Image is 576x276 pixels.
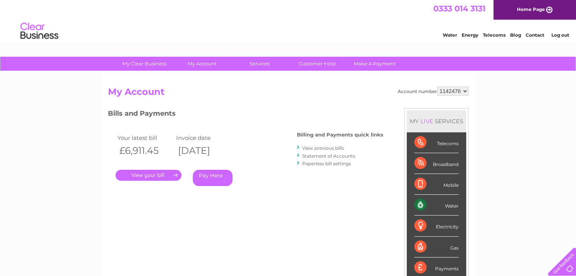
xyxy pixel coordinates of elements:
[228,57,291,71] a: Services
[419,118,435,125] div: LIVE
[116,143,174,158] th: £6,911.45
[414,195,459,216] div: Water
[108,108,383,121] h3: Bills and Payments
[414,132,459,153] div: Telecoms
[510,32,521,38] a: Blog
[398,87,468,96] div: Account number
[443,32,457,38] a: Water
[302,145,344,151] a: View previous bills
[414,153,459,174] div: Broadband
[414,174,459,195] div: Mobile
[302,161,351,166] a: Paperless bill settings
[174,143,233,158] th: [DATE]
[108,87,468,101] h2: My Account
[174,133,233,143] td: Invoice date
[297,132,383,138] h4: Billing and Payments quick links
[20,20,59,43] img: logo.png
[414,237,459,257] div: Gas
[113,57,176,71] a: My Clear Business
[414,216,459,236] div: Electricity
[483,32,506,38] a: Telecoms
[526,32,544,38] a: Contact
[286,57,348,71] a: Customer Help
[302,153,355,159] a: Statement of Accounts
[462,32,478,38] a: Energy
[109,4,467,37] div: Clear Business is a trading name of Verastar Limited (registered in [GEOGRAPHIC_DATA] No. 3667643...
[193,170,233,186] a: Pay Here
[171,57,233,71] a: My Account
[116,133,174,143] td: Your latest bill
[551,32,569,38] a: Log out
[343,57,406,71] a: Make A Payment
[116,170,181,181] a: .
[433,4,485,13] a: 0333 014 3131
[407,110,466,132] div: MY SERVICES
